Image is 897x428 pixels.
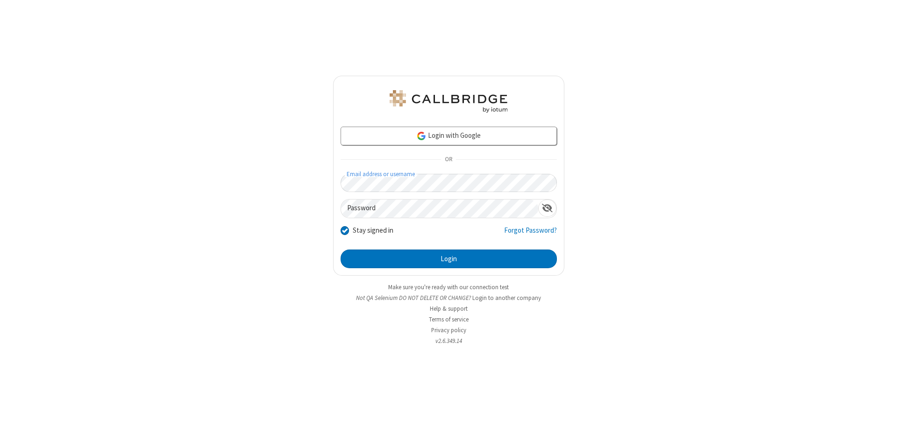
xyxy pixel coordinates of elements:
img: google-icon.png [416,131,427,141]
a: Make sure you're ready with our connection test [388,283,509,291]
button: Login [341,250,557,268]
a: Privacy policy [431,326,466,334]
div: Show password [538,200,556,217]
img: QA Selenium DO NOT DELETE OR CHANGE [388,90,509,113]
input: Email address or username [341,174,557,192]
label: Stay signed in [353,225,393,236]
a: Login with Google [341,127,557,145]
a: Terms of service [429,315,469,323]
a: Forgot Password? [504,225,557,243]
input: Password [341,200,538,218]
li: v2.6.349.14 [333,336,564,345]
span: OR [441,153,456,166]
li: Not QA Selenium DO NOT DELETE OR CHANGE? [333,293,564,302]
a: Help & support [430,305,468,313]
button: Login to another company [472,293,541,302]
